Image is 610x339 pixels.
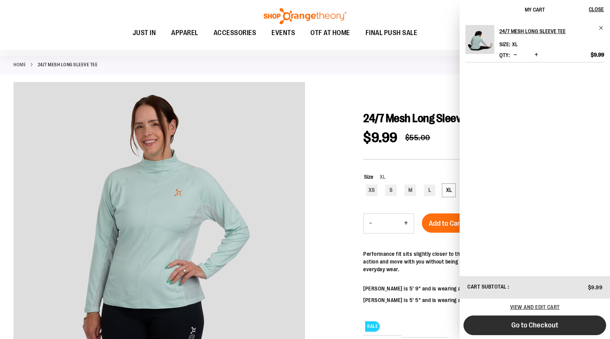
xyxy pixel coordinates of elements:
p: [PERSON_NAME] is 5' 5" and is wearing a SM [363,296,597,304]
img: 24/7 Mesh Long Sleeve Tee [465,25,494,54]
span: JUST IN [133,24,156,42]
span: $55.00 [405,133,430,142]
p: Performance fit sits slightly closer to the body so the moisture wicking properties can take acti... [363,250,597,273]
span: OTF AT HOME [310,24,350,42]
a: 24/7 Mesh Long Sleeve Tee [465,25,494,59]
p: [PERSON_NAME] is 5' 9" and is wearing a LG [363,285,597,292]
a: Home [13,61,26,68]
span: ACCESSORIES [214,24,256,42]
div: XL [443,185,455,196]
span: FINAL PUSH SALE [366,24,418,42]
a: View and edit cart [510,304,560,310]
a: 24/7 Mesh Long Sleeve Tee [499,25,604,37]
button: Increase product quantity [398,214,414,233]
div: M [404,185,416,196]
span: My Cart [525,7,545,13]
a: Remove item [598,25,604,31]
div: L [424,185,435,196]
dt: Size [499,41,510,47]
span: 24/7 Mesh Long Sleeve Tee [363,112,484,125]
div: S [385,185,397,196]
div: XS [366,185,377,196]
span: EVENTS [271,24,295,42]
input: Product quantity [377,214,398,233]
button: Add to Cart [422,213,470,233]
button: Go to Checkout [463,316,606,335]
span: Close [589,6,604,12]
label: Qty [499,52,510,58]
span: Size [364,174,373,180]
span: Go to Checkout [511,321,558,329]
li: Product [465,25,604,62]
span: $9.99 [588,284,603,290]
span: SALE [365,321,380,332]
strong: 24/7 Mesh Long Sleeve Tee [38,61,98,68]
span: Cart Subtotal [467,284,507,290]
button: Decrease product quantity [364,214,377,233]
span: Add to Cart [429,219,463,228]
span: $9.99 [591,51,604,58]
span: APPAREL [171,24,198,42]
span: XL [373,174,386,180]
span: XL [512,41,518,47]
button: Decrease product quantity [512,51,519,59]
span: $9.99 [363,130,398,146]
img: Shop Orangetheory [263,8,347,24]
button: Increase product quantity [532,51,540,59]
h2: 24/7 Mesh Long Sleeve Tee [499,25,594,37]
